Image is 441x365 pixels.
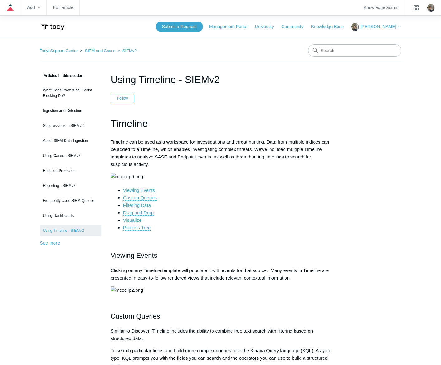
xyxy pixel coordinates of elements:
img: mceclip0.png [111,173,143,180]
a: Using Dashboards [40,210,101,221]
a: Filtering Data [123,202,151,208]
a: Custom Queries [123,195,157,201]
a: Reporting - SIEMv2 [40,180,101,192]
li: SIEMv2 [117,48,137,53]
span: Articles in this section [40,74,84,78]
a: SIEMv2 [122,48,137,53]
a: Knowledge admin [364,6,398,9]
a: Edit article [53,6,73,9]
a: Visualize [123,217,142,223]
a: About SIEM Data Ingestion [40,135,101,147]
button: [PERSON_NAME] [351,23,401,31]
a: See more [40,240,60,246]
a: Process Tree [123,225,151,231]
li: Todyl Support Center [40,48,79,53]
a: Endpoint Protection [40,165,101,177]
a: Viewing Events [123,187,155,193]
a: Using Timeline - SIEMv2 [40,225,101,236]
a: Drag and Drop [123,210,154,216]
a: What Does PowerShell Script Blocking Do? [40,84,101,102]
a: Community [281,23,310,30]
a: Todyl Support Center [40,48,78,53]
p: Timeline can be used as a workspace for investigations and threat hunting. Data from multiple ind... [111,138,331,168]
a: Using Cases - SIEMv2 [40,150,101,162]
a: SIEM and Cases [85,48,115,53]
h2: Custom Queries [111,311,331,322]
span: [PERSON_NAME] [360,24,396,29]
input: Search [308,44,401,57]
img: user avatar [427,4,435,12]
h1: Timeline [111,116,331,132]
a: Knowledge Base [311,23,350,30]
li: SIEM and Cases [79,48,116,53]
p: Similar to Discover, Timeline includes the ability to combine free text search with filtering bas... [111,327,331,342]
button: Follow Article [111,94,135,103]
img: Todyl Support Center Help Center home page [40,21,66,33]
zd-hc-trigger: Add [27,6,40,9]
p: Clicking on any Timeline template will populate it with events for that source. Many events in Ti... [111,267,331,282]
img: mceclip2.png [111,286,143,294]
a: Ingestion and Detection [40,105,101,117]
zd-hc-trigger: Click your profile icon to open the profile menu [427,4,435,12]
a: Management Portal [209,23,253,30]
h1: Using Timeline - SIEMv2 [111,72,331,87]
a: Frequently Used SIEM Queries [40,195,101,207]
a: Suppressions in SIEMv2 [40,120,101,132]
a: Submit a Request [156,22,203,32]
a: University [255,23,280,30]
h2: Viewing Events [111,250,331,261]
